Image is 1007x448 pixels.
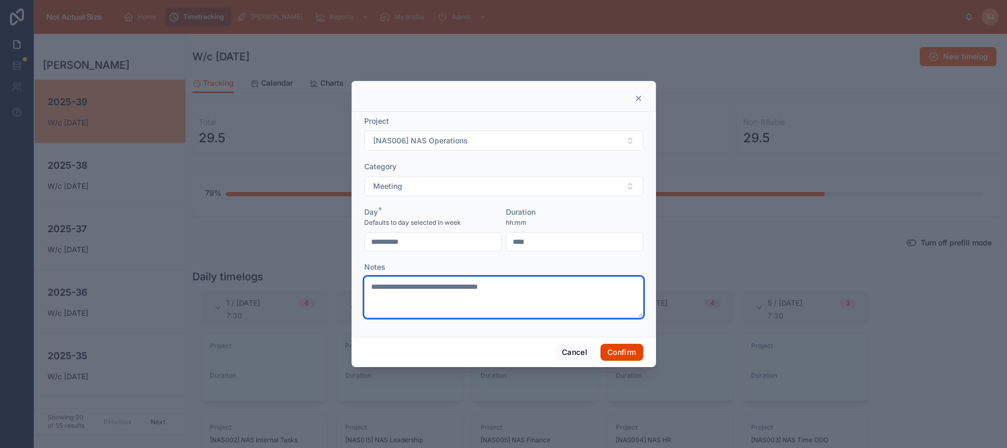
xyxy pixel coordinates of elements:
button: Cancel [555,344,594,361]
span: Category [364,162,396,171]
span: Day [364,207,378,216]
button: Select Button [364,176,643,196]
span: Defaults to day selected in week [364,218,461,227]
button: Select Button [364,131,643,151]
button: Confirm [600,344,643,361]
span: Notes [364,262,385,271]
span: Meeting [373,181,402,191]
span: Project [364,116,389,125]
span: [NAS006] NAS Operations [373,135,468,146]
span: hh:mm [506,218,526,227]
span: Duration [506,207,535,216]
